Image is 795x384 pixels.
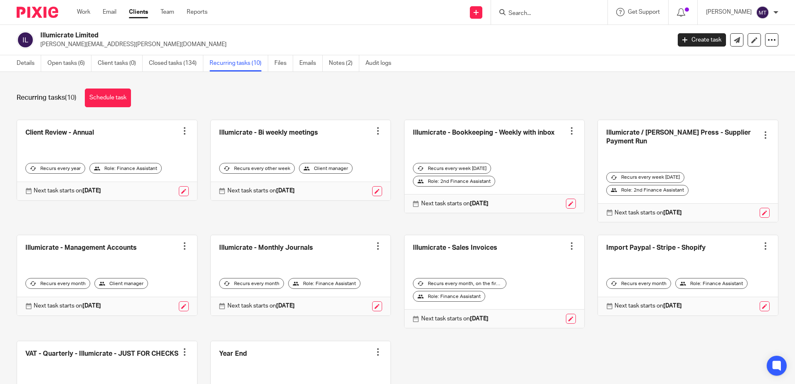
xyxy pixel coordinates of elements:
[219,278,284,289] div: Recurs every month
[470,316,489,322] strong: [DATE]
[103,8,116,16] a: Email
[276,188,295,194] strong: [DATE]
[663,303,682,309] strong: [DATE]
[34,302,101,310] p: Next task starts on
[82,188,101,194] strong: [DATE]
[129,8,148,16] a: Clients
[606,172,684,183] div: Recurs every week [DATE]
[82,303,101,309] strong: [DATE]
[413,291,485,302] div: Role: Finance Assistant
[413,163,491,174] div: Recurs every week [DATE]
[219,163,295,174] div: Recurs every other week
[299,55,323,71] a: Emails
[160,8,174,16] a: Team
[615,209,682,217] p: Next task starts on
[274,55,293,71] a: Files
[663,210,682,216] strong: [DATE]
[98,55,143,71] a: Client tasks (0)
[17,55,41,71] a: Details
[47,55,91,71] a: Open tasks (6)
[40,31,540,40] h2: Illumicrate Limited
[628,9,660,15] span: Get Support
[276,303,295,309] strong: [DATE]
[210,55,268,71] a: Recurring tasks (10)
[606,185,689,196] div: Role: 2nd Finance Assistant
[40,40,665,49] p: [PERSON_NAME][EMAIL_ADDRESS][PERSON_NAME][DOMAIN_NAME]
[77,8,90,16] a: Work
[706,8,752,16] p: [PERSON_NAME]
[85,89,131,107] a: Schedule task
[413,176,495,187] div: Role: 2nd Finance Assistant
[678,33,726,47] a: Create task
[17,31,34,49] img: svg%3E
[25,163,85,174] div: Recurs every year
[606,278,671,289] div: Recurs every month
[65,94,77,101] span: (10)
[421,199,489,208] p: Next task starts on
[615,302,682,310] p: Next task starts on
[508,10,583,17] input: Search
[675,278,748,289] div: Role: Finance Assistant
[227,187,295,195] p: Next task starts on
[299,163,353,174] div: Client manager
[329,55,359,71] a: Notes (2)
[149,55,203,71] a: Closed tasks (134)
[365,55,397,71] a: Audit logs
[756,6,769,19] img: svg%3E
[89,163,162,174] div: Role: Finance Assistant
[470,201,489,207] strong: [DATE]
[17,94,77,102] h1: Recurring tasks
[288,278,360,289] div: Role: Finance Assistant
[227,302,295,310] p: Next task starts on
[17,7,58,18] img: Pixie
[421,315,489,323] p: Next task starts on
[94,278,148,289] div: Client manager
[413,278,506,289] div: Recurs every month, on the first workday
[34,187,101,195] p: Next task starts on
[25,278,90,289] div: Recurs every month
[187,8,207,16] a: Reports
